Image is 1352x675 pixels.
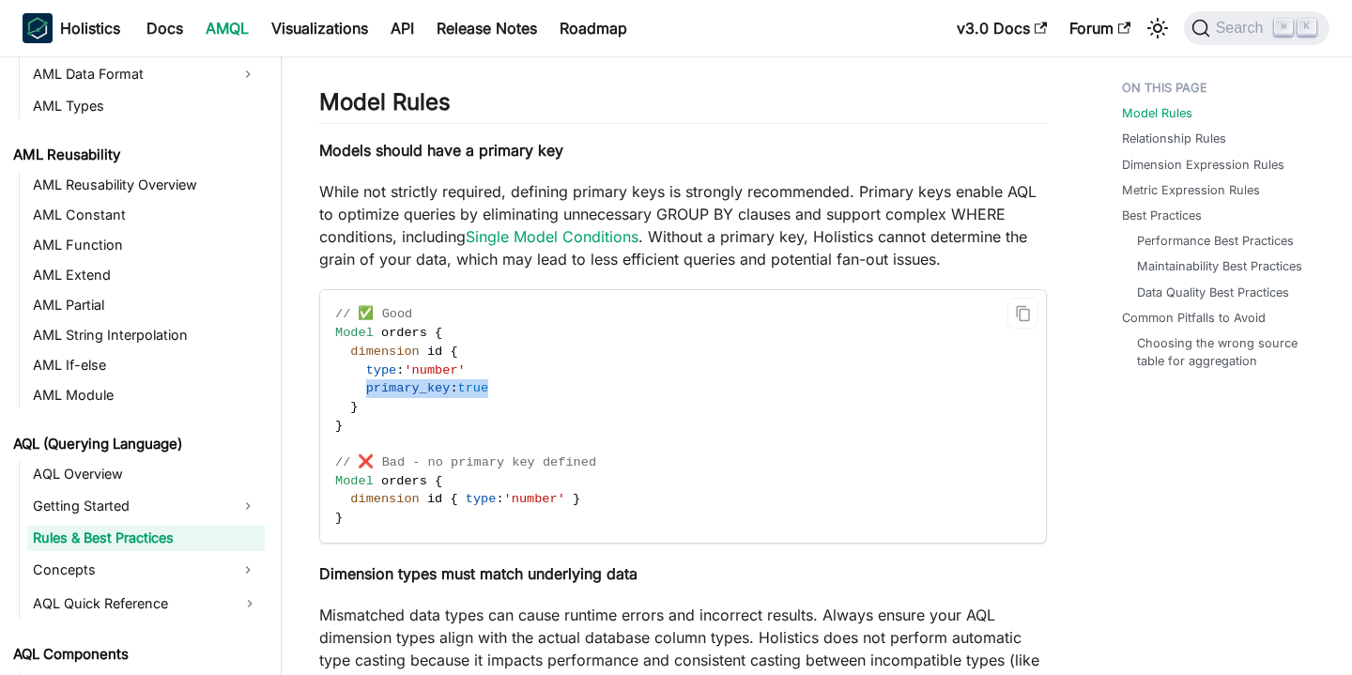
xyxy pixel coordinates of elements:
span: orders [381,474,427,488]
a: AML Extend [27,262,265,288]
a: Maintainability Best Practices [1137,257,1302,275]
b: Holistics [60,17,120,39]
span: true [458,381,489,395]
a: HolisticsHolistics [23,13,120,43]
a: Choosing the wrong source table for aggregation [1137,334,1314,370]
span: primary_key [366,381,451,395]
a: Release Notes [425,13,548,43]
span: // ❌ Bad - no primary key defined [335,455,596,469]
button: Expand sidebar category 'Getting Started' [231,491,265,521]
button: Switch between dark and light mode (currently light mode) [1143,13,1173,43]
span: { [450,345,457,359]
a: Getting Started [27,491,231,521]
span: { [435,326,442,340]
span: } [335,511,343,525]
a: Relationship Rules [1122,130,1226,147]
span: : [450,381,457,395]
a: Docs [135,13,194,43]
span: Search [1210,20,1275,37]
a: Performance Best Practices [1137,232,1294,250]
kbd: K [1298,19,1316,36]
a: Best Practices [1122,207,1202,224]
span: // ✅ Good [335,307,412,321]
a: AML Data Format [27,59,231,89]
span: 'number' [504,492,565,506]
a: Common Pitfalls to Avoid [1122,309,1266,327]
a: Dimension Expression Rules [1122,156,1284,174]
a: AML If-else [27,352,265,378]
span: orders [381,326,427,340]
span: dimension [350,345,419,359]
span: } [573,492,580,506]
strong: Models should have a primary key [319,141,563,160]
button: Search (Command+K) [1184,11,1329,45]
span: } [350,400,358,414]
a: AML Reusability Overview [27,172,265,198]
span: id [427,492,442,506]
span: dimension [350,492,419,506]
a: AML Constant [27,202,265,228]
a: Data Quality Best Practices [1137,284,1289,301]
a: Model Rules [1122,104,1192,122]
span: 'number' [404,363,465,377]
kbd: ⌘ [1274,19,1293,36]
span: type [466,492,497,506]
a: Metric Expression Rules [1122,181,1260,199]
a: Forum [1058,13,1142,43]
button: Expand sidebar category 'Concepts' [231,555,265,585]
span: { [435,474,442,488]
a: AML String Interpolation [27,322,265,348]
a: Visualizations [260,13,379,43]
span: type [366,363,397,377]
span: } [335,419,343,433]
a: Rules & Best Practices [27,525,265,551]
a: AML Function [27,232,265,258]
a: AQL (Querying Language) [8,431,265,457]
span: Model [335,326,374,340]
a: AML Types [27,93,265,119]
button: Copy code to clipboard [1007,298,1038,329]
span: { [450,492,457,506]
span: Model [335,474,374,488]
a: v3.0 Docs [945,13,1058,43]
strong: Dimension types must match underlying data [319,564,638,583]
a: AML Reusability [8,142,265,168]
a: AML Module [27,382,265,408]
a: AQL Quick Reference [27,589,265,619]
a: Concepts [27,555,231,585]
span: id [427,345,442,359]
a: Roadmap [548,13,638,43]
h2: Model Rules [319,88,1047,124]
a: Single Model Conditions [466,227,638,246]
p: While not strictly required, defining primary keys is strongly recommended. Primary keys enable A... [319,180,1047,270]
a: AML Partial [27,292,265,318]
a: AQL Components [8,641,265,667]
button: Expand sidebar category 'AML Data Format' [231,59,265,89]
img: Holistics [23,13,53,43]
a: AQL Overview [27,461,265,487]
a: AMQL [194,13,260,43]
span: : [396,363,404,377]
a: API [379,13,425,43]
span: : [496,492,503,506]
